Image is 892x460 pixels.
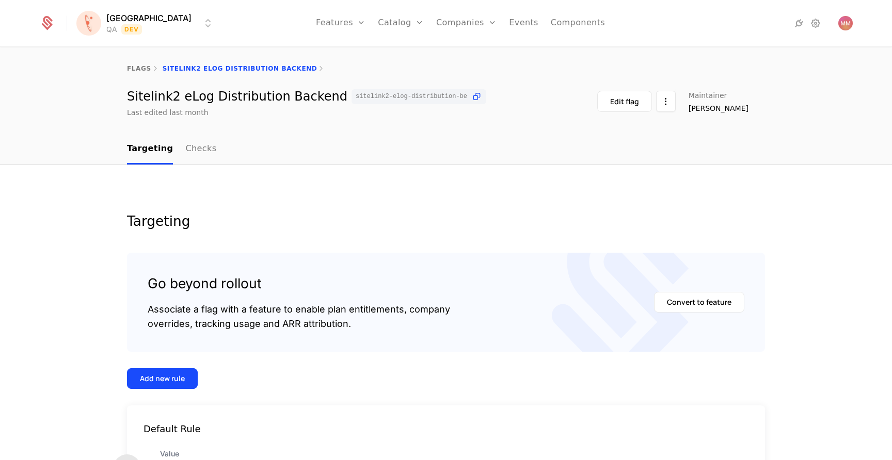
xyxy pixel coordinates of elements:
[148,273,450,294] div: Go beyond rollout
[654,292,744,313] button: Convert to feature
[76,11,101,36] img: Florence
[127,107,209,118] div: Last edited last month
[148,302,450,331] div: Associate a flag with a feature to enable plan entitlements, company overrides, tracking usage an...
[689,103,748,113] span: [PERSON_NAME]
[127,215,765,228] div: Targeting
[127,134,173,165] a: Targeting
[127,422,765,436] div: Default Rule
[610,96,639,107] div: Edit flag
[597,91,652,112] button: Edit flag
[356,93,467,100] span: sitelink2-elog-distribution-be
[121,24,142,35] span: Dev
[656,91,676,112] button: Select action
[793,17,805,29] a: Integrations
[838,16,853,30] img: Marko Milosavljevic
[160,449,237,459] span: Value
[127,89,486,104] div: Sitelink2 eLog Distribution Backend
[185,134,216,165] a: Checks
[809,17,822,29] a: Settings
[106,24,117,35] div: QA
[127,134,216,165] ul: Choose Sub Page
[140,373,185,384] div: Add new rule
[127,134,765,165] nav: Main
[838,16,853,30] button: Open user button
[106,12,192,24] span: [GEOGRAPHIC_DATA]
[127,65,151,72] a: flags
[127,368,198,389] button: Add new rule
[689,92,727,99] span: Maintainer
[79,12,214,35] button: Select environment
